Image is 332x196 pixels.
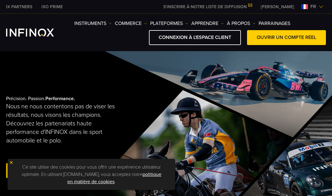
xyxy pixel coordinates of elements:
[6,163,85,178] a: Ouvrir un compte réel
[150,20,188,27] a: PLATEFORMES
[11,162,172,187] p: Ce site utilise des cookies pour vous offrir une expérience utilisateur optimale. En utilisant [D...
[2,4,37,10] a: INFINOX
[149,30,241,45] a: CONNEXION À L'ESPACE CLIENT
[191,20,224,27] a: APPRENDRE
[37,4,67,10] a: INFINOX
[227,20,256,27] a: À PROPOS
[74,20,112,27] a: INSTRUMENTS
[247,30,326,45] a: OUVRIR UN COMPTE RÉEL
[159,4,256,9] a: S'INSCRIRE À NOTRE LISTE DE DIFFUSION
[9,160,13,165] img: yellow close icon
[6,102,121,145] p: Nous ne nous contentons pas de viser les résultats, nous visons les champions. Découvrez les part...
[6,29,68,37] a: INFINOX Logo
[256,4,299,10] a: INFINOX MENU
[259,20,290,27] a: Parrainages
[45,96,75,102] strong: Performance.
[115,20,147,27] a: COMMERCE
[308,3,319,10] span: fr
